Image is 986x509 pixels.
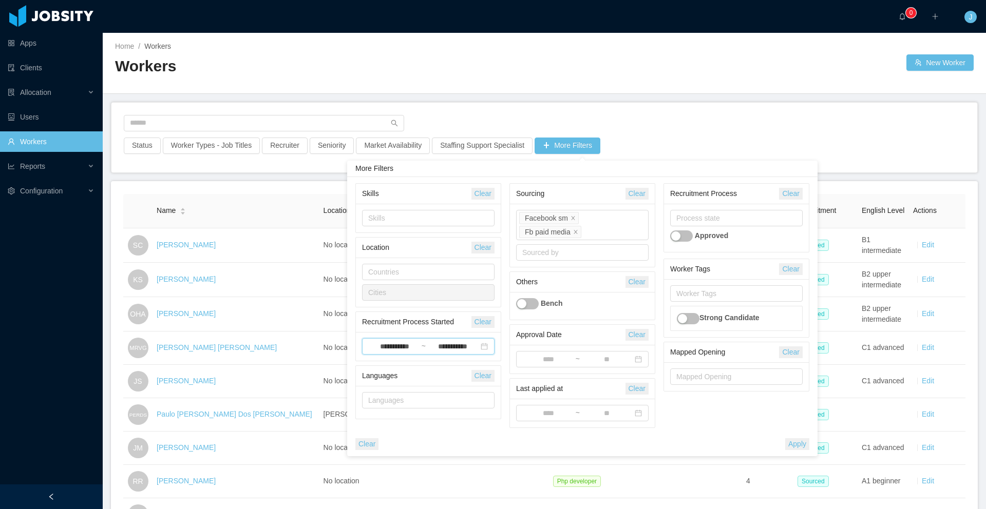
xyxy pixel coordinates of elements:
div: Languages [368,395,484,405]
div: Worker Tags [676,288,792,299]
button: Clear [625,383,649,395]
span: / [138,42,140,50]
div: Last applied at [516,379,625,398]
button: Worker Types - Job Titles [163,138,260,154]
button: icon: usergroup-addNew Worker [906,54,974,71]
div: Sourcing [516,184,625,203]
span: JS [134,371,142,391]
button: Apply [785,438,809,450]
div: Approval Date [516,325,625,344]
span: Php developer [553,476,601,487]
button: Clear [471,242,495,253]
a: Edit [922,343,934,351]
a: Home [115,42,134,50]
button: Clear [625,188,649,200]
td: No location [319,228,549,263]
td: No location [319,432,549,465]
strong: Approved [695,231,728,240]
td: C1 advanced [858,365,909,398]
i: icon: close [573,229,578,236]
div: Mapped Opening [670,343,780,362]
i: icon: calendar [635,356,642,363]
td: No location [319,263,549,297]
i: icon: caret-up [180,207,186,210]
td: No location [319,331,549,365]
li: Fb paid media [519,226,581,238]
span: RR [132,471,143,492]
i: icon: setting [8,187,15,194]
td: C1 advanced [858,331,909,365]
i: icon: plus [932,13,939,20]
i: icon: bell [899,13,906,20]
div: Recruitment Process [670,184,780,203]
sup: 0 [906,8,916,18]
a: [PERSON_NAME] [157,377,216,385]
button: Market Availability [356,138,430,154]
div: Worker Tags [670,260,780,279]
strong: Bench [541,299,563,307]
span: PERDS [129,407,146,421]
span: OHA [130,304,145,324]
span: Allocation [20,88,51,96]
strong: Strong Candidate [699,314,760,322]
span: SC [133,235,143,256]
span: Workers [144,42,171,50]
a: icon: robotUsers [8,107,94,127]
button: Clear [779,346,802,358]
span: Sourced [798,476,829,487]
a: Edit [922,443,934,452]
i: icon: line-chart [8,163,15,170]
a: Edit [922,410,934,418]
div: Sourced by [522,247,638,258]
a: Sourced [798,477,833,485]
a: Edit [922,477,934,485]
i: icon: search [391,120,398,127]
a: [PERSON_NAME] [157,275,216,283]
div: Process state [676,213,792,223]
a: Edit [922,309,934,318]
button: Staffing Support Specialist [432,138,533,154]
span: Actions [913,206,937,214]
i: icon: caret-down [180,210,186,213]
div: Skills [362,184,471,203]
button: Clear [779,188,802,200]
button: Clear [355,438,378,450]
button: Clear [625,276,649,288]
span: KS [133,269,143,290]
a: [PERSON_NAME] [157,443,216,452]
span: Reports [20,162,45,170]
span: JM [133,438,143,458]
span: Name [157,205,176,216]
a: [PERSON_NAME] [157,241,216,249]
td: No location [319,365,549,398]
span: Configuration [20,187,63,195]
div: Fb paid media [525,226,571,238]
a: Edit [922,275,934,283]
button: Clear [471,370,495,382]
div: Sort [180,206,186,213]
button: Status [124,138,161,154]
button: Clear [471,316,495,328]
td: C1 advanced [858,432,909,465]
i: icon: solution [8,89,15,96]
div: Others [516,272,625,291]
a: icon: auditClients [8,57,94,78]
button: Clear [471,188,495,200]
button: Seniority [310,138,354,154]
span: MRVG [129,340,146,356]
a: [PERSON_NAME] [PERSON_NAME] [157,343,277,351]
span: Location [324,206,351,214]
a: icon: appstoreApps [8,33,94,53]
span: J [969,11,973,23]
span: English Level [862,206,904,214]
div: Countries [368,267,484,277]
i: icon: calendar [481,343,488,350]
td: 4 [742,465,793,498]
a: Edit [922,241,934,249]
td: A1 beginner [858,465,909,498]
div: Location [362,238,471,257]
h2: Workers [115,56,544,77]
i: icon: close [571,216,576,222]
a: Paulo [PERSON_NAME] Dos [PERSON_NAME] [157,410,312,418]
